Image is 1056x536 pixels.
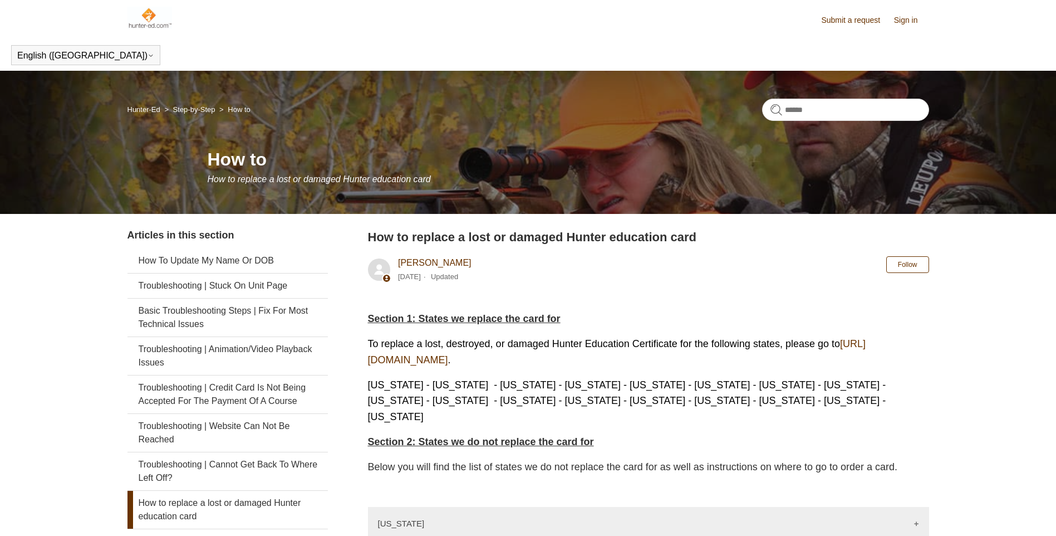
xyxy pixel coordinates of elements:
a: How To Update My Name Or DOB [127,248,328,273]
a: Sign in [894,14,929,26]
a: How to [228,105,250,114]
time: 11/20/2023, 07:20 [398,272,421,281]
li: How to [217,105,251,114]
button: English ([GEOGRAPHIC_DATA]) [17,51,154,61]
a: Troubleshooting | Website Can Not Be Reached [127,414,328,452]
a: Basic Troubleshooting Steps | Fix For Most Technical Issues [127,299,328,337]
a: How to replace a lost or damaged Hunter education card [127,491,328,529]
a: Troubleshooting | Stuck On Unit Page [127,274,328,298]
a: [URL][DOMAIN_NAME] [368,338,866,366]
li: Step-by-Step [162,105,217,114]
button: Follow Article [886,256,929,273]
strong: Section 2: States we do not replace the card for [368,436,594,447]
img: Hunter-Ed Help Center home page [127,7,173,29]
a: Step-by-Step [173,105,215,114]
p: [US_STATE] [378,519,425,528]
span: Section 1: States we replace the card for [368,313,561,324]
span: [US_STATE] - [US_STATE] - [US_STATE] - [US_STATE] - [US_STATE] - [US_STATE] - [US_STATE] - [US_ST... [368,379,886,423]
a: [PERSON_NAME] [398,258,471,267]
h1: How to [208,146,929,173]
span: Articles in this section [127,230,234,241]
li: Hunter-Ed [127,105,163,114]
span: Below you will find the list of states we do not replace the card for as well as instructions on ... [368,461,898,472]
a: Submit a request [821,14,891,26]
a: Troubleshooting | Animation/Video Playback Issues [127,337,328,375]
a: Troubleshooting | Cannot Get Back To Where Left Off? [127,452,328,490]
div: Chat Support [984,499,1048,528]
h2: How to replace a lost or damaged Hunter education card [368,228,929,246]
a: Troubleshooting | Credit Card Is Not Being Accepted For The Payment Of A Course [127,376,328,413]
a: Hunter-Ed [127,105,160,114]
li: Updated [431,272,458,281]
span: How to replace a lost or damaged Hunter education card [208,174,431,184]
input: Search [762,99,929,121]
span: To replace a lost, destroyed, or damaged Hunter Education Certificate for the following states, p... [368,338,866,366]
